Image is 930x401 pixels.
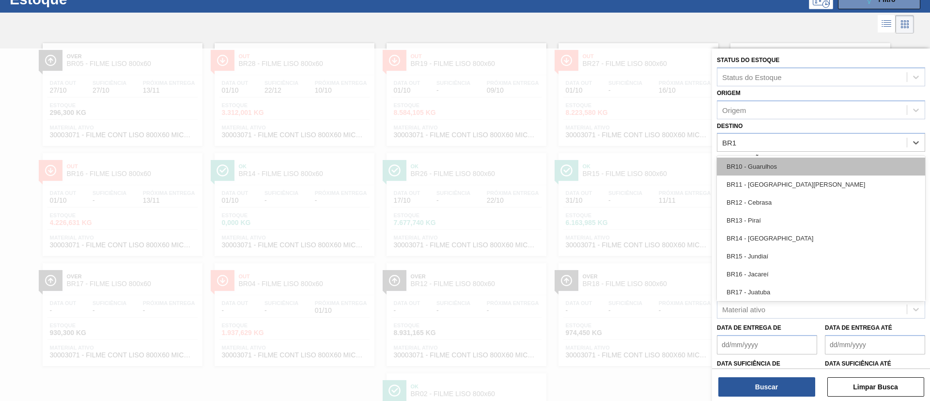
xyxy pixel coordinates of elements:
[717,247,925,265] div: BR15 - Jundiaí
[825,324,892,331] label: Data de Entrega até
[717,155,764,162] label: Coordenação
[825,335,925,354] input: dd/mm/yyyy
[717,283,925,301] div: BR17 - Juatuba
[717,123,743,129] label: Destino
[717,193,925,211] div: BR12 - Cebrasa
[379,36,551,146] a: ÍconeOutBR19 - FILME LISO 800x60Data out01/10Suficiência-Próxima Entrega09/10Estoque8.584,105 KGM...
[722,305,765,314] div: Material ativo
[717,90,741,96] label: Origem
[717,360,780,367] label: Data suficiência de
[717,335,817,354] input: dd/mm/yyyy
[717,211,925,229] div: BR13 - Piraí
[717,176,925,193] div: BR11 - [GEOGRAPHIC_DATA][PERSON_NAME]
[825,360,891,367] label: Data suficiência até
[723,36,895,146] a: ÍconeOkBR11 - FILME LISO 800x60Data out01/10Suficiência-Próxima Entrega-Estoque0,000 KGMaterial a...
[717,57,779,64] label: Status do Estoque
[722,106,746,114] div: Origem
[207,36,379,146] a: ÍconeOutBR28 - FILME LISO 800x60Data out01/10Suficiência22/12Próxima Entrega10/10Estoque3.312,001...
[35,36,207,146] a: ÍconeOverBR05 - FILME LISO 800x60Data out27/10Suficiência27/10Próxima Entrega13/11Estoque296,300 ...
[717,229,925,247] div: BR14 - [GEOGRAPHIC_DATA]
[878,15,896,33] div: Visão em Lista
[722,73,782,81] div: Status do Estoque
[717,158,925,176] div: BR10 - Guarulhos
[551,36,723,146] a: ÍconeOutBR27 - FILME LISO 800x60Data out01/10Suficiência-Próxima Entrega16/10Estoque8.223,580 KGM...
[896,15,914,33] div: Visão em Cards
[717,265,925,283] div: BR16 - Jacareí
[717,324,781,331] label: Data de Entrega de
